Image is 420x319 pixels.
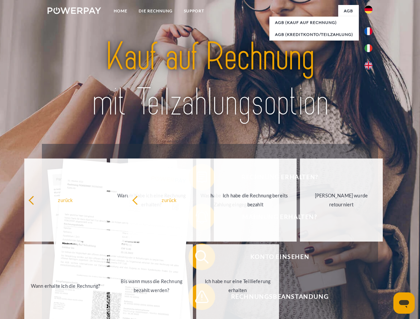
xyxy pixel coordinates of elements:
div: Warum habe ich eine Rechnung erhalten? [114,191,189,209]
div: Ich habe die Rechnung bereits bezahlt [218,191,293,209]
img: fr [364,27,372,35]
a: AGB (Kauf auf Rechnung) [269,17,359,29]
a: AGB (Kreditkonto/Teilzahlung) [269,29,359,41]
div: Bis wann muss die Rechnung bezahlt werden? [114,277,189,295]
div: zurück [132,195,207,204]
div: Wann erhalte ich die Rechnung? [28,281,103,290]
img: it [364,44,372,52]
a: agb [338,5,359,17]
img: title-powerpay_de.svg [64,32,356,127]
div: [PERSON_NAME] wurde retourniert [304,191,379,209]
img: logo-powerpay-white.svg [48,7,101,14]
img: en [364,61,372,69]
div: Ich habe nur eine Teillieferung erhalten [200,277,275,295]
a: Home [108,5,133,17]
img: de [364,6,372,14]
a: DIE RECHNUNG [133,5,178,17]
iframe: Schaltfläche zum Öffnen des Messaging-Fensters [393,292,415,314]
div: zurück [28,195,103,204]
a: SUPPORT [178,5,210,17]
